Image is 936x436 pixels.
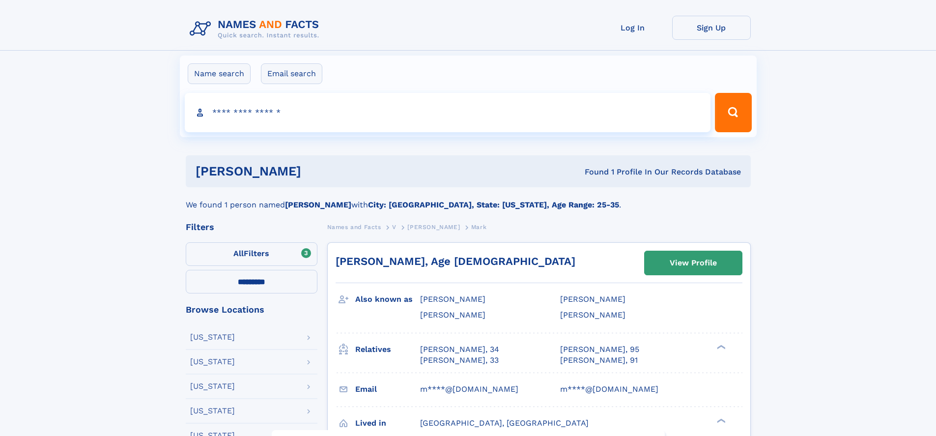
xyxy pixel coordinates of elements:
[185,93,711,132] input: search input
[560,310,625,320] span: [PERSON_NAME]
[355,341,420,358] h3: Relatives
[420,310,485,320] span: [PERSON_NAME]
[420,355,499,366] a: [PERSON_NAME], 33
[233,249,244,258] span: All
[670,252,717,274] div: View Profile
[355,415,420,432] h3: Lived in
[186,16,327,42] img: Logo Names and Facts
[560,355,638,366] a: [PERSON_NAME], 91
[407,224,460,231] span: [PERSON_NAME]
[355,291,420,308] h3: Also known as
[190,358,235,366] div: [US_STATE]
[420,294,485,304] span: [PERSON_NAME]
[190,407,235,415] div: [US_STATE]
[715,93,751,132] button: Search Button
[285,200,351,209] b: [PERSON_NAME]
[188,63,251,84] label: Name search
[355,381,420,398] h3: Email
[471,224,486,231] span: Mark
[368,200,619,209] b: City: [GEOGRAPHIC_DATA], State: [US_STATE], Age Range: 25-35
[186,187,751,211] div: We found 1 person named with .
[186,223,317,232] div: Filters
[407,221,460,233] a: [PERSON_NAME]
[443,167,741,177] div: Found 1 Profile In Our Records Database
[420,418,589,428] span: [GEOGRAPHIC_DATA], [GEOGRAPHIC_DATA]
[672,16,751,40] a: Sign Up
[190,333,235,341] div: [US_STATE]
[594,16,672,40] a: Log In
[190,382,235,390] div: [US_STATE]
[420,344,499,355] a: [PERSON_NAME], 34
[186,242,317,266] label: Filters
[186,305,317,314] div: Browse Locations
[327,221,381,233] a: Names and Facts
[261,63,322,84] label: Email search
[392,221,397,233] a: V
[560,294,625,304] span: [PERSON_NAME]
[560,344,639,355] a: [PERSON_NAME], 95
[714,417,726,424] div: ❯
[196,165,443,177] h1: [PERSON_NAME]
[392,224,397,231] span: V
[714,344,726,350] div: ❯
[336,255,575,267] a: [PERSON_NAME], Age [DEMOGRAPHIC_DATA]
[645,251,742,275] a: View Profile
